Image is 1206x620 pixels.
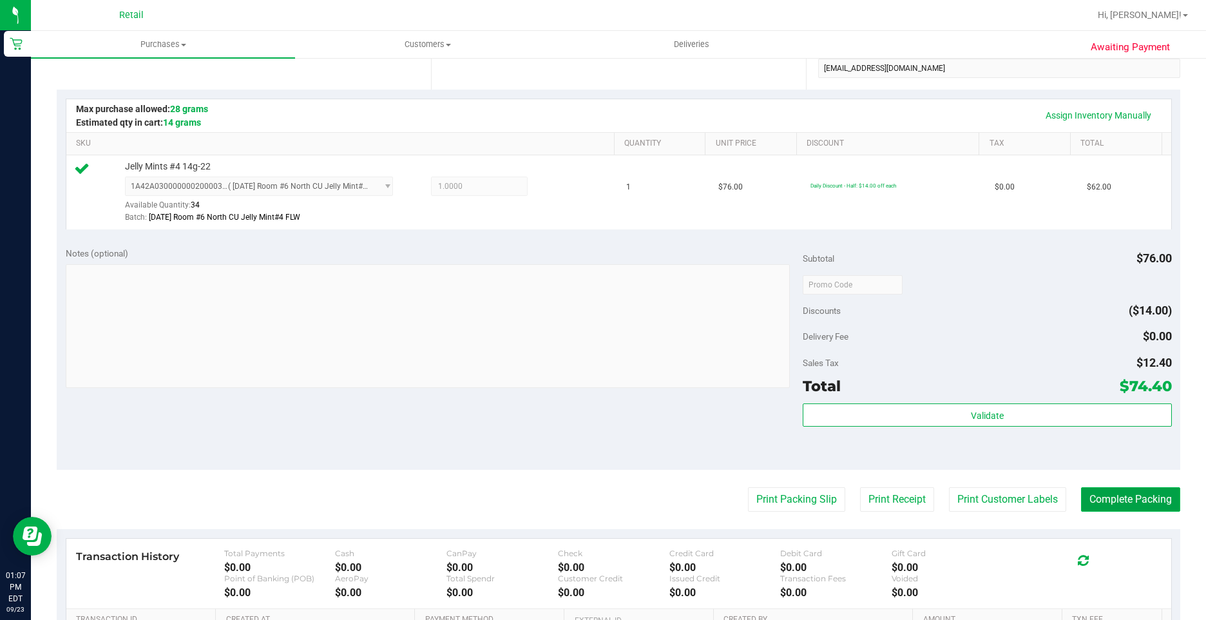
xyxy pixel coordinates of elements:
[892,548,1003,558] div: Gift Card
[296,39,559,50] span: Customers
[990,139,1066,149] a: Tax
[892,574,1003,583] div: Voided
[224,574,336,583] div: Point of Banking (POB)
[1136,356,1172,369] span: $12.40
[669,574,781,583] div: Issued Credit
[446,561,558,574] div: $0.00
[892,561,1003,574] div: $0.00
[335,586,446,599] div: $0.00
[125,160,211,173] span: Jelly Mints #4 14g-22
[624,139,700,149] a: Quantity
[971,411,1004,421] span: Validate
[656,39,727,50] span: Deliveries
[295,31,559,58] a: Customers
[803,403,1171,427] button: Validate
[76,139,609,149] a: SKU
[224,548,336,558] div: Total Payments
[718,181,743,193] span: $76.00
[1120,377,1172,395] span: $74.40
[446,586,558,599] div: $0.00
[224,561,336,574] div: $0.00
[1129,304,1172,317] span: ($14.00)
[335,548,446,558] div: Cash
[669,561,781,574] div: $0.00
[335,574,446,583] div: AeroPay
[810,182,896,189] span: Daily Discount - Half: $14.00 off each
[10,37,23,50] inline-svg: Retail
[149,213,300,222] span: [DATE] Room #6 North CU Jelly Mint#4 FLW
[66,248,128,258] span: Notes (optional)
[558,548,669,558] div: Check
[780,561,892,574] div: $0.00
[1091,40,1170,55] span: Awaiting Payment
[1087,181,1111,193] span: $62.00
[1081,487,1180,512] button: Complete Packing
[119,10,144,21] span: Retail
[31,31,295,58] a: Purchases
[748,487,845,512] button: Print Packing Slip
[780,586,892,599] div: $0.00
[1080,139,1156,149] a: Total
[224,586,336,599] div: $0.00
[125,196,407,221] div: Available Quantity:
[1136,251,1172,265] span: $76.00
[803,377,841,395] span: Total
[6,570,25,605] p: 01:07 PM EDT
[1098,10,1182,20] span: Hi, [PERSON_NAME]!
[1037,104,1160,126] a: Assign Inventory Manually
[892,586,1003,599] div: $0.00
[76,117,201,128] span: Estimated qty in cart:
[335,561,446,574] div: $0.00
[780,574,892,583] div: Transaction Fees
[803,275,903,295] input: Promo Code
[76,104,208,114] span: Max purchase allowed:
[560,31,824,58] a: Deliveries
[163,117,201,128] span: 14 grams
[558,561,669,574] div: $0.00
[13,517,52,556] iframe: Resource center
[860,487,934,512] button: Print Receipt
[669,548,781,558] div: Credit Card
[446,574,558,583] div: Total Spendr
[558,586,669,599] div: $0.00
[669,586,781,599] div: $0.00
[803,331,848,342] span: Delivery Fee
[803,299,841,322] span: Discounts
[170,104,208,114] span: 28 grams
[31,39,295,50] span: Purchases
[780,548,892,558] div: Debit Card
[125,213,147,222] span: Batch:
[1143,329,1172,343] span: $0.00
[446,548,558,558] div: CanPay
[807,139,974,149] a: Discount
[995,181,1015,193] span: $0.00
[803,253,834,264] span: Subtotal
[558,574,669,583] div: Customer Credit
[626,181,631,193] span: 1
[949,487,1066,512] button: Print Customer Labels
[803,358,839,368] span: Sales Tax
[6,605,25,614] p: 09/23
[716,139,792,149] a: Unit Price
[191,200,200,209] span: 34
